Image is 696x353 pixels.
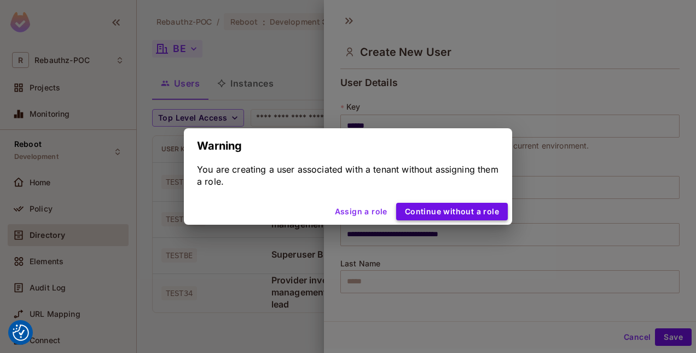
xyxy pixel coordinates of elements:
div: You are creating a user associated with a tenant without assigning them a role. [197,163,499,187]
button: Consent Preferences [13,324,29,341]
button: Continue without a role [396,203,508,220]
button: Assign a role [330,203,392,220]
img: Revisit consent button [13,324,29,341]
h2: Warning [184,128,512,163]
